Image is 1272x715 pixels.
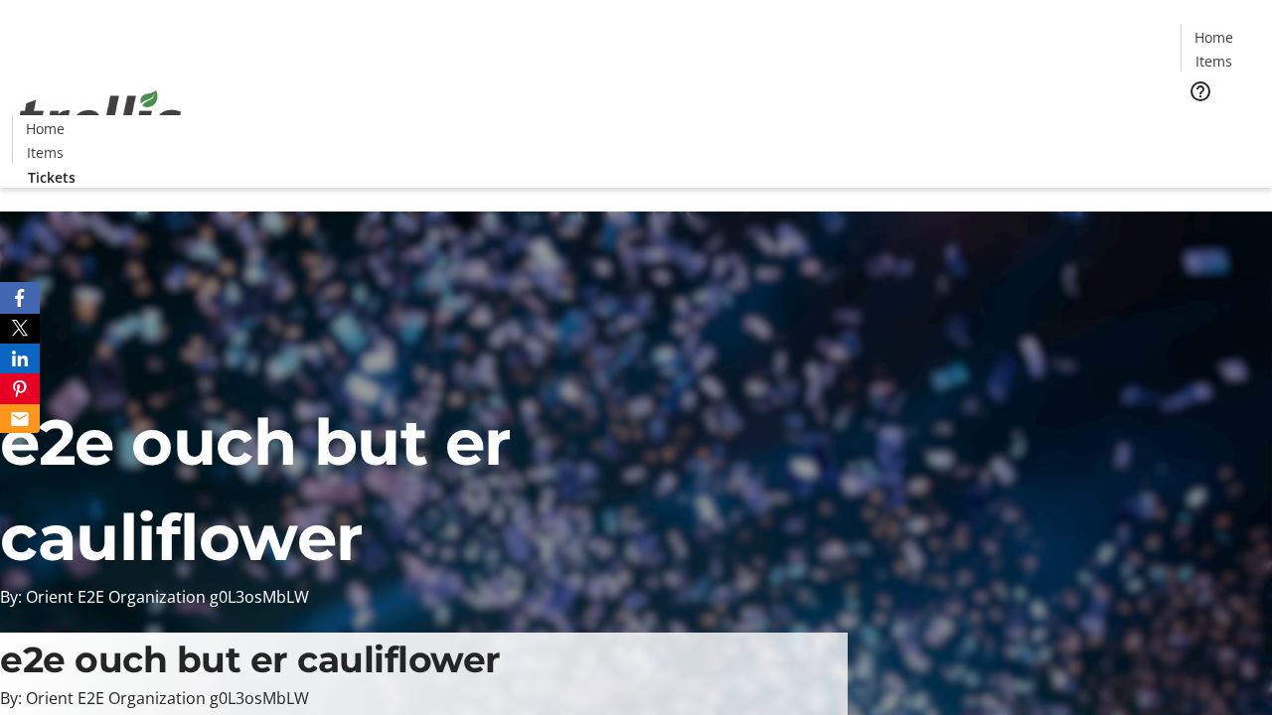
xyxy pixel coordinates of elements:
[1181,71,1220,111] button: Help
[1182,27,1245,48] a: Home
[1195,51,1232,71] span: Items
[12,69,189,168] img: Orient E2E Organization g0L3osMbLW's Logo
[1181,115,1260,136] a: Tickets
[26,118,65,139] span: Home
[13,118,77,139] a: Home
[27,142,64,163] span: Items
[1196,115,1244,136] span: Tickets
[1194,27,1233,48] span: Home
[1182,51,1245,71] a: Items
[12,167,91,188] a: Tickets
[28,167,76,188] span: Tickets
[13,142,77,163] a: Items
